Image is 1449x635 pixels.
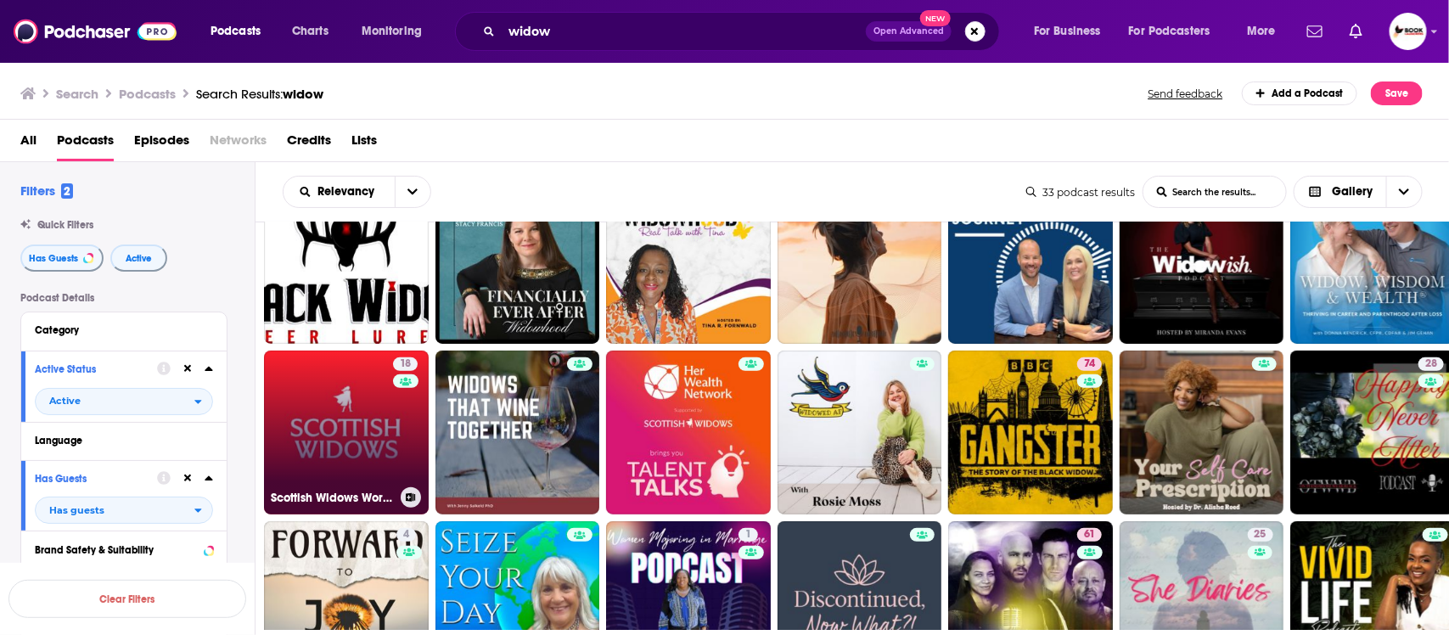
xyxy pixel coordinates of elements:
a: Show notifications dropdown [1300,17,1329,46]
span: For Business [1034,20,1101,43]
span: Has guests [49,506,104,515]
img: User Profile [1390,13,1427,50]
h2: Filters [20,183,73,199]
div: 33 podcast results [1026,186,1136,199]
a: 18Scottish Widows Workplace Savings Podcast [264,351,429,515]
button: Show profile menu [1390,13,1427,50]
a: 47 [778,179,942,344]
button: Has Guests [35,468,157,489]
a: Show notifications dropdown [1343,17,1369,46]
span: 4 [403,526,409,543]
img: Podchaser - Follow, Share and Rate Podcasts [14,15,177,48]
span: 1 [745,526,751,543]
a: Lists [351,126,377,161]
span: Podcasts [211,20,261,43]
a: 25 [1248,528,1273,542]
span: Monitoring [362,20,422,43]
span: 2 [61,183,73,199]
button: open menu [1235,18,1297,45]
span: widow [283,86,323,102]
button: Clear Filters [8,580,246,618]
button: Active [110,244,167,272]
button: open menu [35,497,213,524]
span: 25 [1255,526,1266,543]
h2: filter dropdown [35,497,213,524]
button: open menu [199,18,283,45]
a: 74 [948,351,1113,515]
a: Charts [281,18,339,45]
a: Podcasts [57,126,114,161]
h2: filter dropdown [35,388,213,415]
span: Open Advanced [873,27,944,36]
a: 40 [606,179,771,344]
button: Choose View [1294,176,1424,208]
div: Search podcasts, credits, & more... [471,12,1016,51]
button: open menu [1022,18,1122,45]
span: More [1247,20,1276,43]
p: Podcast Details [20,292,227,304]
a: Credits [287,126,331,161]
div: Brand Safety & Suitability [35,544,199,556]
span: Active [126,254,152,263]
h2: Choose List sort [283,176,431,208]
a: All [20,126,37,161]
button: Send feedback [1143,87,1228,101]
span: Charts [292,20,329,43]
button: open menu [350,18,444,45]
input: Search podcasts, credits, & more... [502,18,866,45]
span: 74 [1084,356,1095,373]
a: 61 [1077,528,1102,542]
a: 1 [739,528,758,542]
a: 74 [1077,357,1102,371]
a: Episodes [134,126,189,161]
a: 4 [396,528,416,542]
span: 18 [400,356,411,373]
a: 18 [393,357,418,371]
h3: Search [56,86,98,102]
button: Language [35,430,213,451]
div: Has Guests [35,473,146,485]
button: open menu [35,388,213,415]
a: 23 [948,179,1113,344]
button: open menu [284,186,395,198]
button: Category [35,319,213,340]
h3: Podcasts [119,86,176,102]
button: Open AdvancedNew [866,21,952,42]
div: Category [35,324,202,336]
div: Search Results: [196,86,323,102]
span: New [920,10,951,26]
span: For Podcasters [1129,20,1210,43]
button: Save [1371,81,1423,105]
button: Brand Safety & Suitability [35,538,213,559]
span: Relevancy [318,186,381,198]
span: Logged in as BookLaunchers [1390,13,1427,50]
div: Language [35,435,202,447]
div: Active Status [35,363,146,375]
button: Has Guests [20,244,104,272]
span: 61 [1084,526,1095,543]
span: Has Guests [29,254,78,263]
a: 35 [435,179,600,344]
span: 28 [1425,356,1437,373]
span: Active [49,396,81,406]
button: Active Status [35,358,157,379]
h3: Scottish Widows Workplace Savings Podcast [271,491,394,505]
span: Networks [210,126,267,161]
button: open menu [1118,18,1235,45]
a: Search Results:widow [196,86,323,102]
button: open menu [395,177,430,207]
a: 28 [1418,357,1444,371]
span: Quick Filters [37,219,93,231]
span: Gallery [1332,186,1373,198]
a: Add a Podcast [1242,81,1358,105]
